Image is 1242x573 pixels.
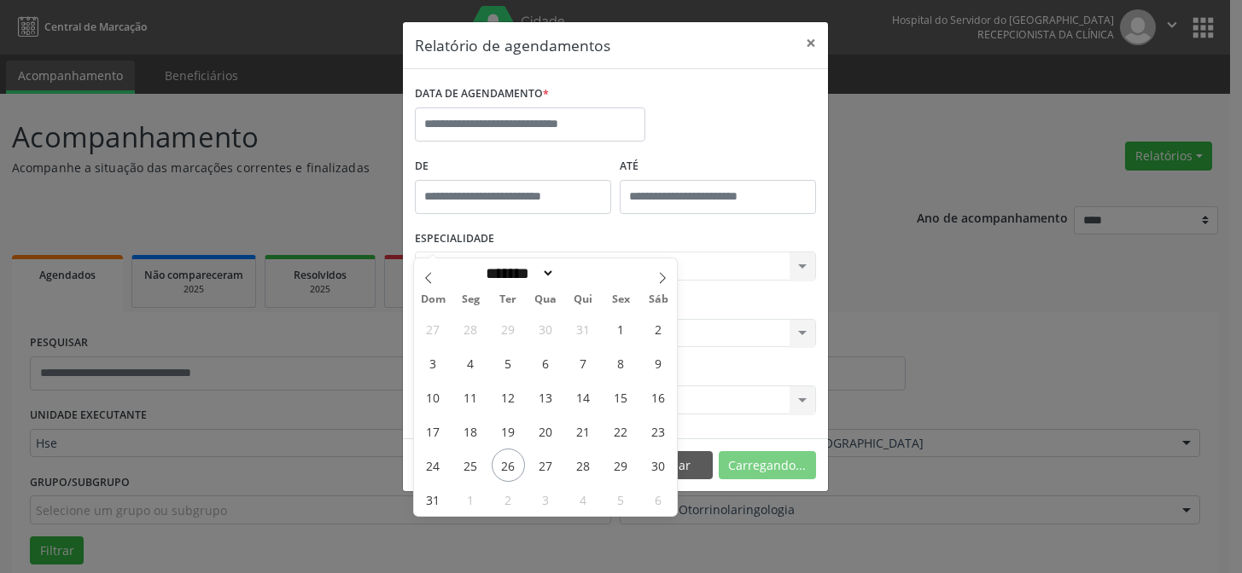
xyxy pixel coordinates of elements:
[492,449,525,482] span: Agosto 26, 2025
[641,380,674,414] span: Agosto 16, 2025
[454,380,487,414] span: Agosto 11, 2025
[454,346,487,379] span: Agosto 4, 2025
[567,414,600,448] span: Agosto 21, 2025
[604,449,637,482] span: Agosto 29, 2025
[602,294,639,305] span: Sex
[417,380,450,414] span: Agosto 10, 2025
[555,264,611,282] input: Year
[719,451,816,480] button: Carregando...
[492,414,525,448] span: Agosto 19, 2025
[454,312,487,345] span: Julho 28, 2025
[454,414,487,448] span: Agosto 18, 2025
[452,294,489,305] span: Seg
[529,346,563,379] span: Agosto 6, 2025
[567,346,600,379] span: Agosto 7, 2025
[529,380,563,414] span: Agosto 13, 2025
[492,380,525,414] span: Agosto 12, 2025
[639,294,677,305] span: Sáb
[604,380,637,414] span: Agosto 15, 2025
[529,449,563,482] span: Agosto 27, 2025
[641,312,674,345] span: Agosto 2, 2025
[604,483,637,516] span: Setembro 5, 2025
[415,153,611,180] label: De
[604,346,637,379] span: Agosto 8, 2025
[567,312,600,345] span: Julho 31, 2025
[529,483,563,516] span: Setembro 3, 2025
[567,449,600,482] span: Agosto 28, 2025
[641,414,674,448] span: Agosto 23, 2025
[641,449,674,482] span: Agosto 30, 2025
[489,294,527,305] span: Ter
[454,483,487,516] span: Setembro 1, 2025
[492,483,525,516] span: Setembro 2, 2025
[604,312,637,345] span: Agosto 1, 2025
[417,312,450,345] span: Julho 27, 2025
[417,483,450,516] span: Agosto 31, 2025
[415,34,610,56] h5: Relatório de agendamentos
[794,22,828,64] button: Close
[415,226,494,252] label: ESPECIALIDADE
[529,312,563,345] span: Julho 30, 2025
[417,346,450,379] span: Agosto 3, 2025
[529,414,563,448] span: Agosto 20, 2025
[415,81,549,107] label: DATA DE AGENDAMENTO
[492,346,525,379] span: Agosto 5, 2025
[492,312,525,345] span: Julho 29, 2025
[620,153,816,180] label: ATÉ
[641,346,674,379] span: Agosto 9, 2025
[417,449,450,482] span: Agosto 24, 2025
[641,483,674,516] span: Setembro 6, 2025
[480,264,555,282] select: Month
[527,294,564,305] span: Qua
[417,414,450,448] span: Agosto 17, 2025
[414,294,452,305] span: Dom
[567,380,600,414] span: Agosto 14, 2025
[567,483,600,516] span: Setembro 4, 2025
[454,449,487,482] span: Agosto 25, 2025
[564,294,602,305] span: Qui
[604,414,637,448] span: Agosto 22, 2025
